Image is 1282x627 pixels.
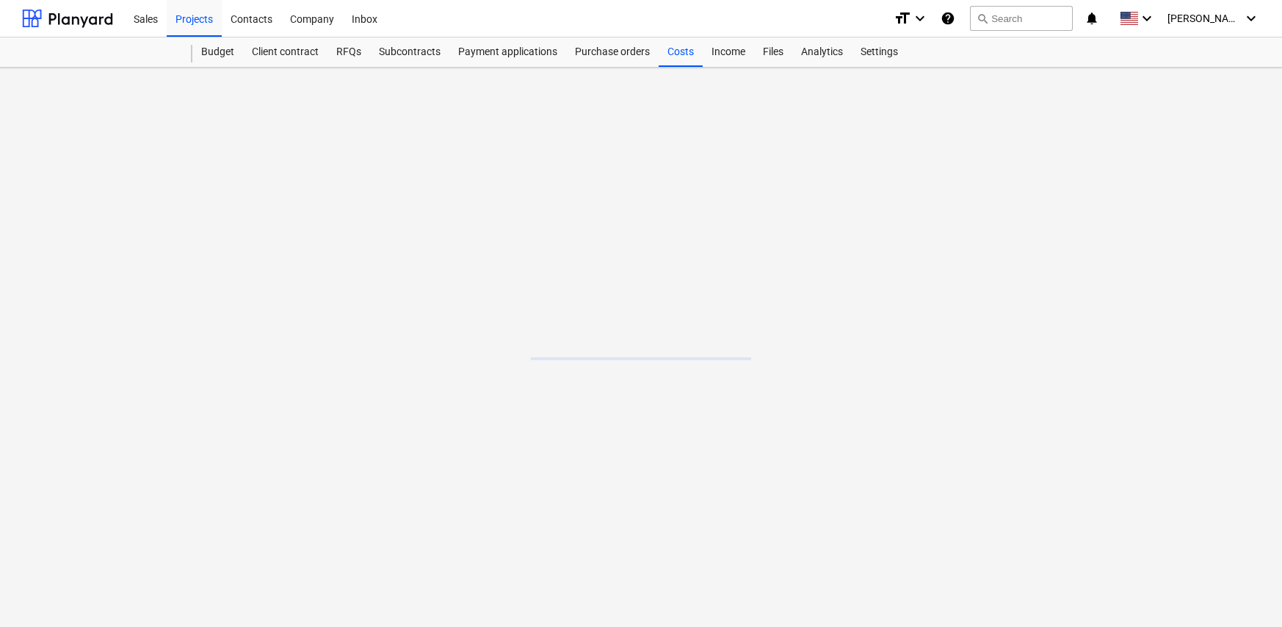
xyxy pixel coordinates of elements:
i: Knowledge base [941,10,955,27]
a: RFQs [327,37,370,67]
a: Client contract [243,37,327,67]
span: search [977,12,988,24]
a: Analytics [792,37,852,67]
i: keyboard_arrow_down [1242,10,1260,27]
i: keyboard_arrow_down [911,10,929,27]
i: notifications [1084,10,1099,27]
a: Subcontracts [370,37,449,67]
a: Costs [659,37,703,67]
a: Income [703,37,754,67]
a: Purchase orders [566,37,659,67]
a: Budget [192,37,243,67]
i: keyboard_arrow_down [1138,10,1156,27]
button: Search [970,6,1073,31]
a: Payment applications [449,37,566,67]
span: [PERSON_NAME] [1167,12,1241,24]
a: Settings [852,37,907,67]
a: Files [754,37,792,67]
i: format_size [894,10,911,27]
